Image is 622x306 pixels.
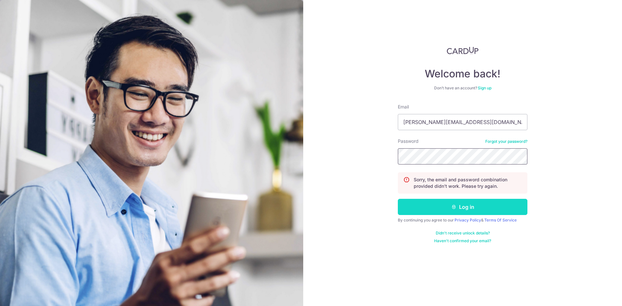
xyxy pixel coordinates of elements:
[447,47,478,54] img: CardUp Logo
[398,199,527,215] button: Log in
[414,176,522,189] p: Sorry, the email and password combination provided didn't work. Please try again.
[455,218,481,222] a: Privacy Policy
[398,138,419,144] label: Password
[398,67,527,80] h4: Welcome back!
[398,85,527,91] div: Don’t have an account?
[398,218,527,223] div: By continuing you agree to our &
[434,238,491,244] a: Haven't confirmed your email?
[398,104,409,110] label: Email
[436,231,490,236] a: Didn't receive unlock details?
[398,114,527,130] input: Enter your Email
[478,85,491,90] a: Sign up
[485,139,527,144] a: Forgot your password?
[484,218,517,222] a: Terms Of Service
